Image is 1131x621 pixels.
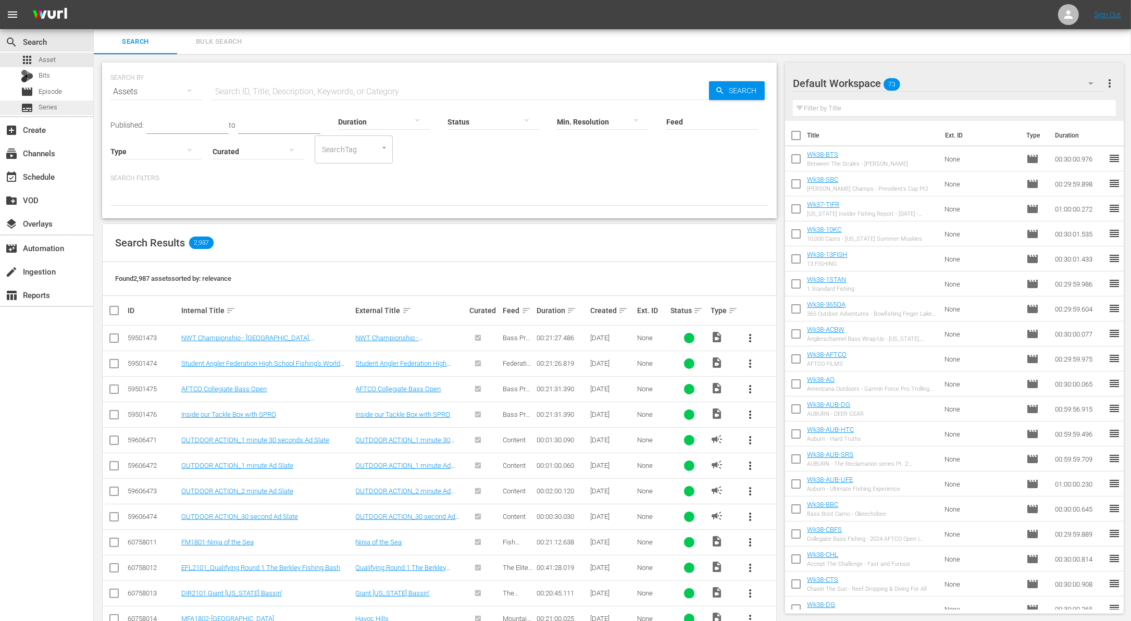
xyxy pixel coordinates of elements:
[1051,446,1108,471] td: 00:59:59.709
[1026,203,1039,215] span: Episode
[1108,402,1121,415] span: reorder
[1020,121,1049,150] th: Type
[537,538,587,546] div: 00:21:12.638
[693,306,703,315] span: sort
[5,36,18,48] span: Search
[711,407,723,420] span: Video
[537,411,587,418] div: 00:21:31.390
[744,357,756,370] span: more_vert
[940,271,1023,296] td: None
[5,147,18,160] span: Channels
[110,77,202,106] div: Assets
[637,306,667,315] div: Ext. ID
[807,121,939,150] th: Title
[1051,396,1108,421] td: 00:59:56.915
[725,81,765,100] span: Search
[884,73,900,95] span: 73
[1051,572,1108,597] td: 00:30:00.908
[807,426,854,433] a: Wk38-AUB-HTC
[1026,303,1039,315] span: Episode
[738,581,763,606] button: more_vert
[356,538,402,546] a: Ninja of the Sea
[637,462,667,469] div: None
[940,572,1023,597] td: None
[940,471,1023,496] td: None
[521,306,531,315] span: sort
[503,462,526,469] span: Content
[711,304,734,317] div: Type
[1026,478,1039,490] span: Episode
[807,336,936,342] div: Anglerschannel Bass Wrap-Up - [US_STATE], [US_STATE] & [US_STATE] Highlights
[807,486,900,492] div: Auburn - Ultimate FIshing Experience
[711,382,723,394] span: Video
[940,421,1023,446] td: None
[807,586,926,592] div: Chasin The Sun - Reef Dropping & Diving For All
[537,304,587,317] div: Duration
[807,361,847,367] div: AFTCO FILMS
[744,383,756,395] span: more_vert
[5,242,18,255] span: Automation
[1026,178,1039,190] span: Episode
[356,436,455,452] a: OUTDOOR ACTION_1 minute 30 seconds Ad Slate
[356,589,430,597] a: Giant [US_STATE] Bassin’
[5,171,18,183] span: Schedule
[503,385,532,432] span: Bass Pro Shop's Collegiate Bass Fishing Series
[503,359,531,383] span: Federation Angler TV
[738,453,763,478] button: more_vert
[181,334,315,350] a: NWT Championship - [GEOGRAPHIC_DATA], [GEOGRAPHIC_DATA] - Part 2
[590,564,634,572] div: [DATE]
[1108,177,1121,190] span: reorder
[503,411,533,450] span: Bass Pro Shop's Fisherman's Handbook
[807,176,838,183] a: Wk38-SBC
[1103,71,1116,96] button: more_vert
[738,377,763,402] button: more_vert
[807,185,928,192] div: [PERSON_NAME] Champs - President’s Cup Pt2
[1108,477,1121,490] span: reorder
[744,408,756,421] span: more_vert
[590,436,634,444] div: [DATE]
[181,487,293,495] a: OUTDOOR ACTION_2 minute Ad Slate
[940,346,1023,371] td: None
[637,359,667,367] div: None
[1051,547,1108,572] td: 00:30:00.814
[728,306,738,315] span: sort
[1051,146,1108,171] td: 00:30:00.976
[503,589,530,605] span: The Direction
[1026,353,1039,365] span: Episode
[738,479,763,504] button: more_vert
[1108,502,1121,515] span: reorder
[807,376,835,383] a: Wk38-AO
[1108,577,1121,590] span: reorder
[711,433,723,445] span: AD
[807,526,842,533] a: Wk38-CBFS
[356,385,441,393] a: AFTCO Collegiate Bass Open
[939,121,1020,150] th: Ext. ID
[128,589,178,597] div: 60758013
[590,538,634,546] div: [DATE]
[6,8,19,21] span: menu
[1108,302,1121,315] span: reorder
[128,411,178,418] div: 59501476
[807,536,936,542] div: Collegiate Bass Fishing - 2024 AFTCO Open | [GEOGRAPHIC_DATA] - Part 2
[356,564,451,579] a: Qualifying Round 1 The Berkley Fishing Bash
[637,513,667,520] div: None
[567,306,576,315] span: sort
[807,551,838,558] a: Wk38-CHL
[181,304,353,317] div: Internal Title
[1108,527,1121,540] span: reorder
[1049,121,1111,150] th: Duration
[356,304,467,317] div: External Title
[537,487,587,495] div: 00:02:00.120
[590,589,634,597] div: [DATE]
[590,334,634,342] div: [DATE]
[590,304,634,317] div: Created
[537,436,587,444] div: 00:01:30.090
[807,576,838,583] a: Wk38-CTS
[1108,377,1121,390] span: reorder
[181,513,298,520] a: OUTDOOR ACTION_30 second Ad Slate
[356,359,451,375] a: Student Angler Federation High School Fishing’s World Finals
[807,310,936,317] div: 365 Outdoor Adventures - Bowfishing Finger Lakes Part 2
[181,359,344,375] a: Student Angler Federation High School Fishing’s World Finals
[807,151,838,158] a: Wk38-BTS
[5,194,18,207] span: VOD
